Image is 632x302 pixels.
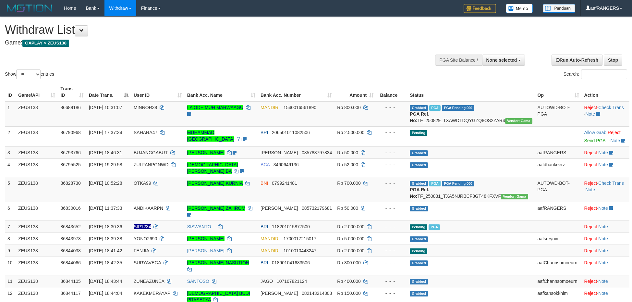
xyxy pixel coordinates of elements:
td: 4 [5,158,16,177]
a: Reject [584,236,597,241]
span: Rp 52.000 [337,162,358,167]
a: Reject [584,260,597,265]
span: [PERSON_NAME] [261,150,298,155]
a: [PERSON_NAME] [187,236,225,241]
span: 86844066 [60,260,80,265]
span: Copy 118201015877500 to clipboard [272,224,310,229]
span: ZULFANPGNWD [134,162,168,167]
b: PGA Ref. No: [410,187,429,199]
span: 86793766 [60,150,80,155]
span: JAGO [261,279,273,284]
td: ZEUS138 [16,101,58,127]
td: TF_250831_TXA5NJRBCF8GT48KFXVF [407,177,535,202]
a: Note [585,111,595,117]
h1: Withdraw List [5,23,415,36]
span: [DATE] 18:41:42 [89,248,122,253]
a: Reject [584,206,597,211]
span: Rp 800.000 [337,105,360,110]
td: ZEUS138 [16,177,58,202]
a: Note [598,162,608,167]
a: Note [611,138,620,143]
a: Note [598,291,608,296]
td: · [582,257,629,275]
span: 86795525 [60,162,80,167]
th: Amount: activate to sort column ascending [334,83,376,101]
span: Copy 085732179681 to clipboard [302,206,332,211]
span: 86830016 [60,206,80,211]
span: OTKA99 [134,181,151,186]
span: Copy 206501011082506 to clipboard [272,130,310,135]
a: [PERSON_NAME] [187,150,225,155]
span: PGA Pending [442,105,474,111]
a: Reject [584,224,597,229]
td: 5 [5,177,16,202]
a: Reject [584,248,597,253]
span: BNI [261,181,268,186]
th: User ID: activate to sort column ascending [131,83,185,101]
a: Note [598,150,608,155]
button: None selected [482,55,525,66]
a: [DEMOGRAPHIC_DATA][PERSON_NAME] BA [187,162,238,174]
span: MANDIRI [261,248,280,253]
a: Note [598,224,608,229]
td: aafRANGERS [535,146,582,158]
a: Note [598,248,608,253]
a: [PERSON_NAME] [187,248,225,253]
span: Pending [410,224,427,230]
span: Marked by aafsreyleap [429,181,441,186]
span: [DATE] 18:46:31 [89,150,122,155]
span: BRI [261,260,268,265]
td: aafdhankeerz [535,158,582,177]
div: - - - [379,180,405,186]
img: panduan.png [543,4,575,13]
span: Rp 150.000 [337,291,360,296]
span: Rp 2.000.000 [337,248,364,253]
img: Button%20Memo.svg [506,4,533,13]
th: Bank Acc. Name: activate to sort column ascending [185,83,258,101]
span: ANDIKAARPN [134,206,163,211]
td: ZEUS138 [16,126,58,146]
span: [PERSON_NAME] [261,291,298,296]
span: Marked by aafkaynarin [429,224,440,230]
a: Allow Grab [584,130,606,135]
td: · · [582,177,629,202]
td: · [582,245,629,257]
span: Rp 2.500.000 [337,130,364,135]
span: Copy 0799241481 to clipboard [272,181,297,186]
td: · [582,158,629,177]
td: 7 [5,220,16,233]
th: Balance [376,83,407,101]
span: · [584,130,608,135]
img: Feedback.jpg [464,4,496,13]
span: MANDIRI [261,236,280,241]
td: TF_250829_TXAWDTDQYGZQ8OS2ZAR4 [407,101,535,127]
span: 86844117 [60,291,80,296]
td: ZEUS138 [16,202,58,220]
span: Grabbed [410,260,428,266]
span: [DATE] 18:43:44 [89,279,122,284]
span: Grabbed [410,279,428,284]
th: ID [5,83,16,101]
h4: Game: [5,40,415,46]
span: SAHARA47 [134,130,157,135]
span: PGA Pending [442,181,474,186]
td: ZEUS138 [16,275,58,287]
label: Show entries [5,69,54,79]
a: Check Trans [598,105,624,110]
th: Status [407,83,535,101]
th: Trans ID: activate to sort column ascending [58,83,86,101]
span: [DATE] 11:37:33 [89,206,122,211]
a: Note [598,236,608,241]
td: · [582,233,629,245]
th: Op: activate to sort column ascending [535,83,582,101]
select: Showentries [16,69,41,79]
a: SISWANTO--- [187,224,216,229]
div: - - - [379,205,405,211]
td: 2 [5,126,16,146]
span: Pending [410,130,427,136]
td: 11 [5,275,16,287]
td: ZEUS138 [16,245,58,257]
span: Grabbed [410,105,428,111]
span: Marked by aafkaynarin [429,105,441,111]
span: Grabbed [410,150,428,156]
